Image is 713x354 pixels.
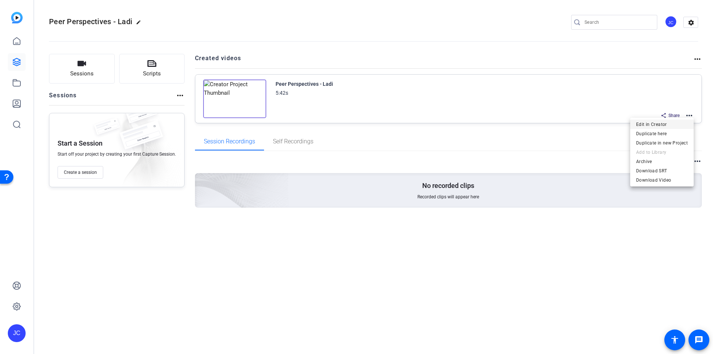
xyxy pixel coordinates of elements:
span: Edit in Creator [636,120,688,129]
span: Duplicate in new Project [636,139,688,147]
span: Download SRT [636,166,688,175]
span: Download Video [636,176,688,185]
span: Archive [636,157,688,166]
span: Duplicate here [636,129,688,138]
